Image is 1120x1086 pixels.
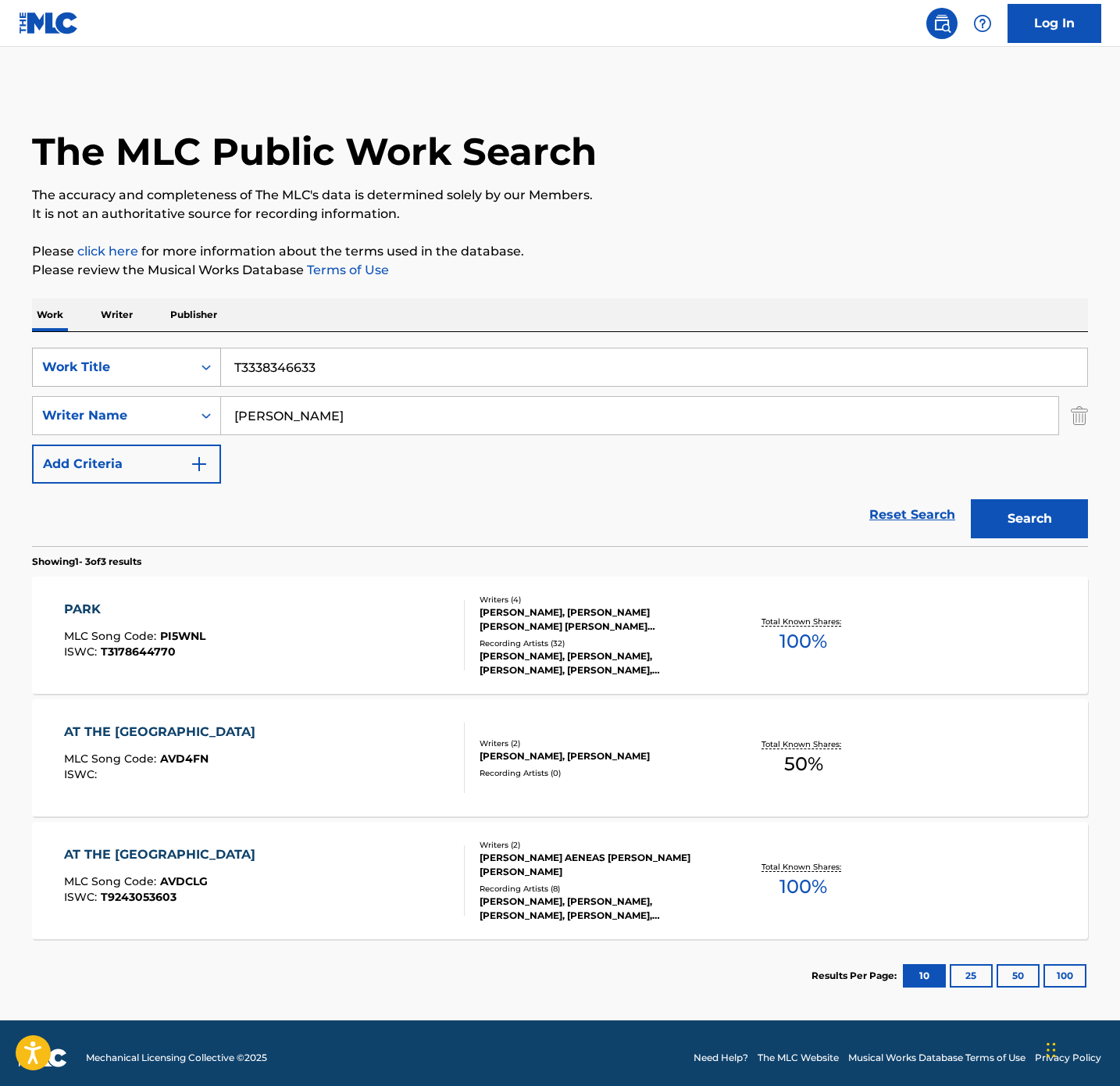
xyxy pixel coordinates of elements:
[32,577,1088,694] a: PARKMLC Song Code:PI5WNLISWC:T3178644770Writers (4)[PERSON_NAME], [PERSON_NAME] [PERSON_NAME] [PE...
[32,261,1088,280] p: Please review the Musical Works Database
[64,600,205,619] div: PARK
[64,874,160,888] span: MLC Song Code :
[967,8,998,39] div: Help
[42,358,183,377] div: Work Title
[32,445,221,484] button: Add Criteria
[166,298,222,331] p: Publisher
[480,649,715,677] div: [PERSON_NAME], [PERSON_NAME], [PERSON_NAME], [PERSON_NAME], [PERSON_NAME]
[32,822,1088,939] a: AT THE [GEOGRAPHIC_DATA]MLC Song Code:AVDCLGISWC:T9243053603Writers (2)[PERSON_NAME] AENEAS [PERS...
[1043,964,1086,988] button: 100
[811,969,901,983] p: Results Per Page:
[1071,396,1088,435] img: Delete Criterion
[762,861,845,873] p: Total Known Shares:
[190,455,209,473] img: 9d2ae6d4665cec9f34b9.svg
[480,895,715,923] div: [PERSON_NAME], [PERSON_NAME], [PERSON_NAME], [PERSON_NAME], [PERSON_NAME]
[32,298,68,331] p: Work
[64,752,160,766] span: MLC Song Code :
[101,645,176,659] span: T3178644770
[32,205,1088,223] p: It is not an authoritative source for recording information.
[77,244,138,259] a: click here
[32,128,597,175] h1: The MLC Public Work Search
[64,645,101,659] span: ISWC :
[694,1051,748,1065] a: Need Help?
[32,555,141,569] p: Showing 1 - 3 of 3 results
[160,874,208,888] span: AVDCLG
[903,964,946,988] button: 10
[304,263,389,277] a: Terms of Use
[1035,1051,1101,1065] a: Privacy Policy
[762,616,845,627] p: Total Known Shares:
[64,723,263,741] div: AT THE [GEOGRAPHIC_DATA]
[101,890,177,904] span: T9243053603
[19,12,79,34] img: MLC Logo
[997,964,1040,988] button: 50
[480,767,715,779] div: Recording Artists ( 0 )
[480,749,715,763] div: [PERSON_NAME], [PERSON_NAME]
[758,1051,839,1065] a: The MLC Website
[933,14,951,33] img: search
[861,498,963,532] a: Reset Search
[480,606,715,634] div: [PERSON_NAME], [PERSON_NAME] [PERSON_NAME] [PERSON_NAME] [PERSON_NAME]
[950,964,993,988] button: 25
[480,883,715,895] div: Recording Artists ( 8 )
[779,627,827,656] span: 100 %
[160,629,205,643] span: PI5WNL
[64,845,263,864] div: AT THE [GEOGRAPHIC_DATA]
[480,851,715,879] div: [PERSON_NAME] AENEAS [PERSON_NAME] [PERSON_NAME]
[480,638,715,649] div: Recording Artists ( 32 )
[926,8,958,39] a: Public Search
[848,1051,1025,1065] a: Musical Works Database Terms of Use
[480,594,715,606] div: Writers ( 4 )
[784,750,823,778] span: 50 %
[480,839,715,851] div: Writers ( 2 )
[762,738,845,750] p: Total Known Shares:
[64,629,160,643] span: MLC Song Code :
[973,14,992,33] img: help
[32,242,1088,261] p: Please for more information about the terms used in the database.
[779,873,827,901] span: 100 %
[1047,1027,1056,1073] div: Drag
[32,348,1088,546] form: Search Form
[86,1051,267,1065] span: Mechanical Licensing Collective © 2025
[64,767,101,781] span: ISWC :
[1008,4,1101,43] a: Log In
[1042,1011,1120,1086] iframe: Chat Widget
[971,499,1088,538] button: Search
[32,699,1088,816] a: AT THE [GEOGRAPHIC_DATA]MLC Song Code:AVD4FNISWC:Writers (2)[PERSON_NAME], [PERSON_NAME]Recording...
[42,406,183,425] div: Writer Name
[160,752,209,766] span: AVD4FN
[96,298,137,331] p: Writer
[32,186,1088,205] p: The accuracy and completeness of The MLC's data is determined solely by our Members.
[480,738,715,749] div: Writers ( 2 )
[64,890,101,904] span: ISWC :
